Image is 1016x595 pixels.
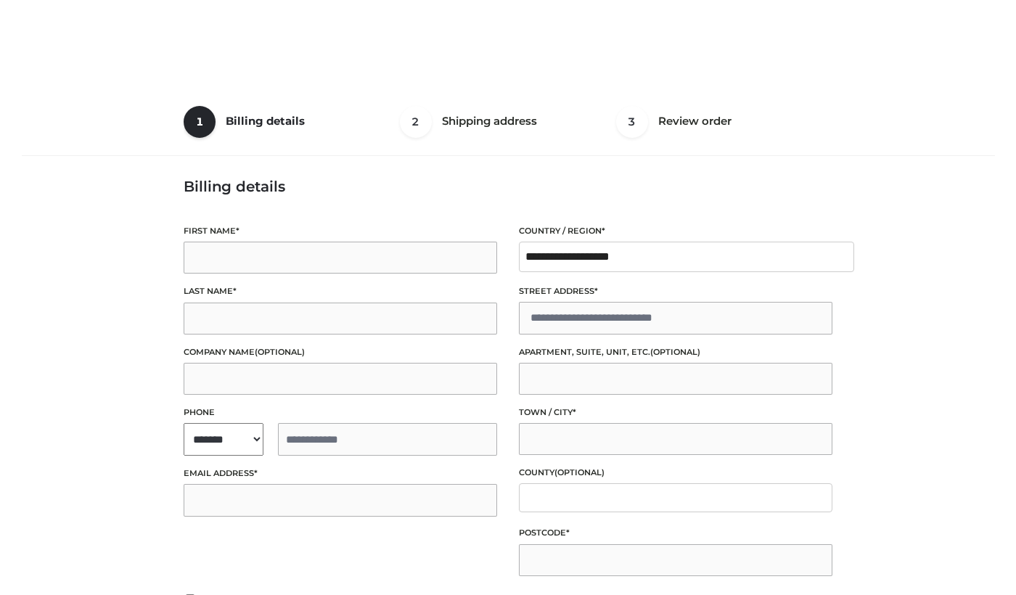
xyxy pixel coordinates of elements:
label: County [519,466,832,480]
label: Town / City [519,406,832,419]
label: Email address [184,467,497,480]
label: Apartment, suite, unit, etc. [519,345,832,359]
label: Street address [519,284,832,298]
span: 1 [184,106,216,138]
label: Phone [184,406,497,419]
span: Review order [658,114,732,128]
h3: Billing details [184,178,832,195]
span: 3 [616,106,648,138]
span: Shipping address [442,114,537,128]
span: (optional) [650,347,700,357]
span: (optional) [554,467,605,477]
label: Company name [184,345,497,359]
label: First name [184,224,497,238]
label: Country / Region [519,224,832,238]
label: Last name [184,284,497,298]
span: (optional) [255,347,305,357]
label: Postcode [519,526,832,540]
span: Billing details [226,114,305,128]
span: 2 [400,106,432,138]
